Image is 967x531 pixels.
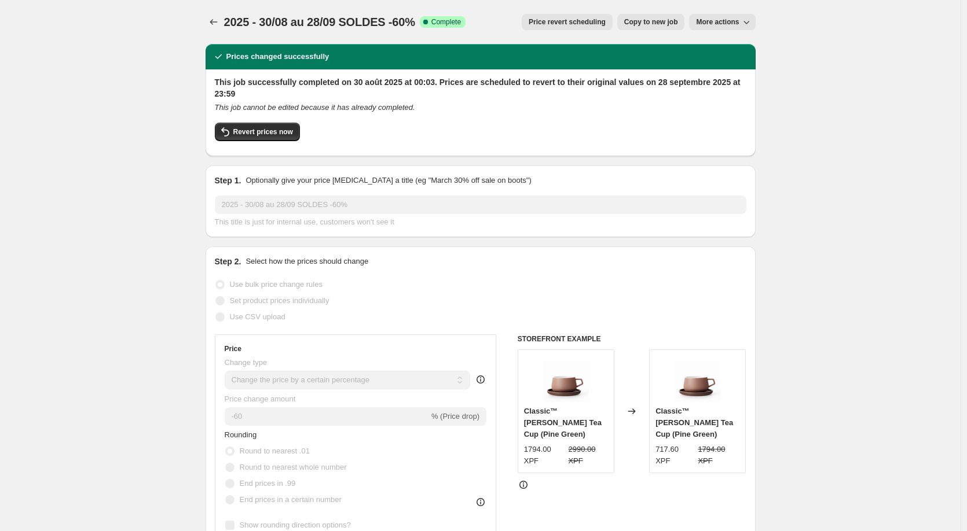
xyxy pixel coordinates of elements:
[215,175,241,186] h2: Step 1.
[475,374,486,385] div: help
[230,280,323,289] span: Use bulk price change rules
[696,17,739,27] span: More actions
[617,14,685,30] button: Copy to new job
[675,356,721,402] img: 1_80x.png
[226,51,329,62] h2: Prices changed successfully
[225,430,257,439] span: Rounding
[524,444,564,467] div: 1794.00 XPF
[524,407,602,438] span: Classic™ [PERSON_NAME] Tea Cup (Pine Green)
[225,394,296,403] span: Price change amount
[215,76,746,99] h2: This job successfully completed on 30 août 2025 at 00:03. Prices are scheduled to revert to their...
[215,217,394,226] span: This title is just for internal use, customers won't see it
[698,444,739,467] strike: 1794.00 XPF
[568,444,608,467] strike: 2990.00 XPF
[233,127,293,137] span: Revert prices now
[240,495,342,504] span: End prices in a certain number
[230,296,329,305] span: Set product prices individually
[225,358,268,367] span: Change type
[246,175,531,186] p: Optionally give your price [MEDICAL_DATA] a title (eg "March 30% off sale on boots")
[518,334,746,344] h6: STOREFRONT EXAMPLE
[225,407,429,426] input: -15
[529,17,606,27] span: Price revert scheduling
[215,256,241,267] h2: Step 2.
[215,103,415,112] i: This job cannot be edited because it has already completed.
[655,407,733,438] span: Classic™ [PERSON_NAME] Tea Cup (Pine Green)
[431,412,479,421] span: % (Price drop)
[215,196,746,214] input: 30% off holiday sale
[240,479,296,488] span: End prices in .99
[240,447,310,455] span: Round to nearest .01
[689,14,755,30] button: More actions
[240,521,351,529] span: Show rounding direction options?
[246,256,368,267] p: Select how the prices should change
[240,463,347,471] span: Round to nearest whole number
[655,444,693,467] div: 717.60 XPF
[225,344,241,353] h3: Price
[624,17,678,27] span: Copy to new job
[206,14,222,30] button: Price change jobs
[431,17,461,27] span: Complete
[224,16,415,28] span: 2025 - 30/08 au 28/09 SOLDES -60%
[215,123,300,141] button: Revert prices now
[522,14,613,30] button: Price revert scheduling
[230,312,285,321] span: Use CSV upload
[543,356,589,402] img: 1_80x.png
